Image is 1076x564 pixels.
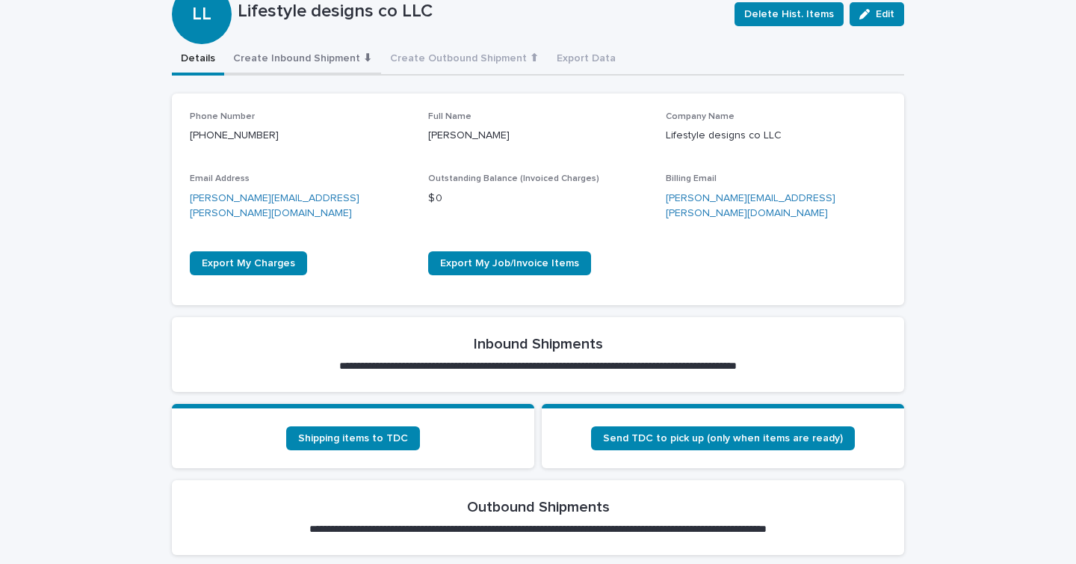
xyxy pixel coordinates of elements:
span: Phone Number [190,112,255,121]
span: Send TDC to pick up (only when items are ready) [603,433,843,444]
span: Outstanding Balance (Invoiced Charges) [428,174,599,183]
h2: Inbound Shipments [474,335,603,353]
a: [PHONE_NUMBER] [190,130,279,141]
a: [PERSON_NAME][EMAIL_ADDRESS][PERSON_NAME][DOMAIN_NAME] [666,193,835,219]
span: Export My Job/Invoice Items [440,258,579,269]
a: Shipping items to TDC [286,426,420,450]
button: Details [172,44,224,76]
span: Edit [876,9,894,19]
a: [PERSON_NAME][EMAIL_ADDRESS][PERSON_NAME][DOMAIN_NAME] [190,193,359,219]
button: Edit [850,2,904,26]
button: Delete Hist. Items [735,2,844,26]
h2: Outbound Shipments [467,498,610,516]
a: Send TDC to pick up (only when items are ready) [591,426,855,450]
span: Delete Hist. Items [744,7,834,22]
p: Lifestyle designs co LLC [666,128,886,144]
span: Full Name [428,112,471,121]
p: $ 0 [428,191,649,206]
p: [PERSON_NAME] [428,128,649,144]
p: Lifestyle designs co LLC [238,1,723,22]
span: Export My Charges [202,258,295,269]
span: Email Address [190,174,250,183]
a: Export My Job/Invoice Items [428,251,591,275]
button: Export Data [548,44,625,76]
a: Export My Charges [190,251,307,275]
span: Shipping items to TDC [298,433,408,444]
button: Create Outbound Shipment ⬆ [381,44,548,76]
span: Billing Email [666,174,717,183]
span: Company Name [666,112,735,121]
button: Create Inbound Shipment ⬇ [224,44,381,76]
